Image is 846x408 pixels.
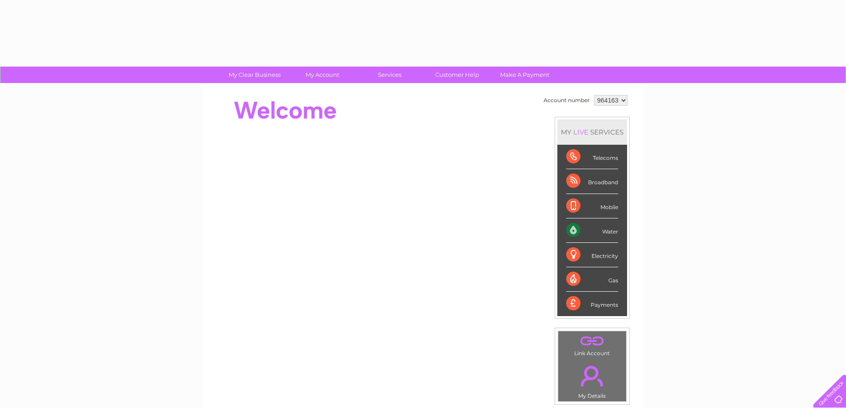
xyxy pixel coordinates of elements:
[566,243,618,267] div: Electricity
[566,145,618,169] div: Telecoms
[566,218,618,243] div: Water
[558,331,627,359] td: Link Account
[488,67,561,83] a: Make A Payment
[558,358,627,402] td: My Details
[560,360,624,392] a: .
[566,292,618,316] div: Payments
[421,67,494,83] a: Customer Help
[566,194,618,218] div: Mobile
[566,267,618,292] div: Gas
[572,128,590,136] div: LIVE
[557,119,627,145] div: MY SERVICES
[353,67,426,83] a: Services
[560,333,624,349] a: .
[286,67,359,83] a: My Account
[218,67,291,83] a: My Clear Business
[566,169,618,194] div: Broadband
[541,93,592,108] td: Account number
